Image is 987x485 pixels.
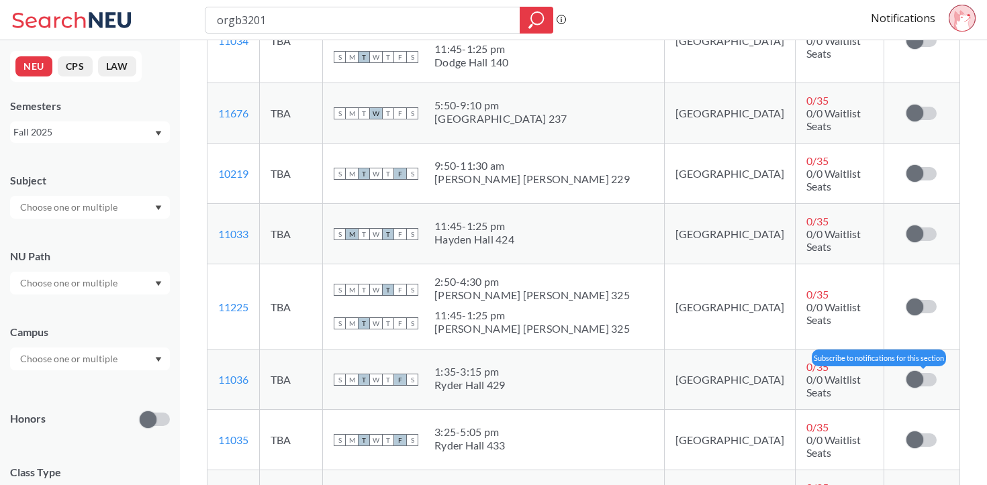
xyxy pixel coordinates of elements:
td: [GEOGRAPHIC_DATA] [664,349,795,410]
div: Dodge Hall 140 [434,56,509,69]
div: [PERSON_NAME] [PERSON_NAME] 229 [434,172,630,186]
div: 5:50 - 9:10 pm [434,99,567,112]
span: M [346,168,358,180]
div: 1:35 - 3:15 pm [434,365,506,378]
td: [GEOGRAPHIC_DATA] [664,410,795,470]
div: 11:45 - 1:25 pm [434,219,514,233]
span: 0/0 Waitlist Seats [806,34,861,60]
div: [PERSON_NAME] [PERSON_NAME] 325 [434,288,630,302]
span: 0/0 Waitlist Seats [806,433,861,459]
div: [GEOGRAPHIC_DATA] 237 [434,112,567,125]
button: CPS [58,56,93,76]
span: F [394,168,406,180]
span: 0 / 35 [806,288,829,301]
input: Choose one or multiple [13,199,126,215]
span: 0 / 35 [806,94,829,107]
div: Dropdown arrow [10,347,170,370]
span: T [382,107,394,119]
span: M [346,51,358,63]
a: 10219 [218,167,248,180]
span: 0 / 35 [806,154,829,167]
div: Hayden Hall 424 [434,233,514,246]
div: Fall 2025 [13,125,154,140]
span: W [370,168,382,180]
span: S [334,228,346,240]
span: W [370,51,382,63]
span: 0 / 35 [806,215,829,227]
span: W [370,284,382,296]
span: F [394,228,406,240]
svg: Dropdown arrow [155,131,162,136]
span: W [370,228,382,240]
span: 0/0 Waitlist Seats [806,107,861,132]
div: 3:25 - 5:05 pm [434,425,506,439]
span: M [346,284,358,296]
span: S [406,51,418,63]
span: M [346,107,358,119]
div: magnifying glass [520,7,553,34]
div: Ryder Hall 429 [434,378,506,392]
div: Dropdown arrow [10,196,170,219]
div: Ryder Hall 433 [434,439,506,452]
span: F [394,284,406,296]
svg: Dropdown arrow [155,357,162,362]
span: T [382,284,394,296]
td: [GEOGRAPHIC_DATA] [664,264,795,349]
span: S [334,317,346,329]
span: W [370,107,382,119]
div: 9:50 - 11:30 am [434,159,630,172]
button: LAW [98,56,136,76]
span: T [358,228,370,240]
span: S [334,107,346,119]
div: Fall 2025Dropdown arrow [10,121,170,143]
span: S [406,374,418,386]
span: T [358,284,370,296]
span: T [358,168,370,180]
input: Class, professor, course number, "phrase" [216,9,510,32]
a: 11036 [218,373,248,386]
span: S [406,228,418,240]
div: Subject [10,173,170,188]
span: T [382,228,394,240]
span: T [382,374,394,386]
span: T [358,374,370,386]
span: T [358,317,370,329]
span: 0 / 35 [806,360,829,373]
td: TBA [260,410,323,470]
a: Notifications [871,11,935,25]
span: 0/0 Waitlist Seats [806,301,861,326]
td: TBA [260,144,323,204]
span: F [394,374,406,386]
td: TBA [260,204,323,264]
span: M [346,228,358,240]
span: M [346,317,358,329]
span: S [334,168,346,180]
div: Dropdown arrow [10,272,170,294]
span: S [406,317,418,329]
div: [PERSON_NAME] [PERSON_NAME] 325 [434,322,630,335]
span: 0/0 Waitlist Seats [806,167,861,193]
td: [GEOGRAPHIC_DATA] [664,83,795,144]
a: 11676 [218,107,248,119]
svg: magnifying glass [528,11,545,30]
svg: Dropdown arrow [155,205,162,211]
span: S [334,51,346,63]
span: T [358,434,370,446]
span: T [358,51,370,63]
div: 2:50 - 4:30 pm [434,275,630,288]
p: Honors [10,411,46,427]
span: W [370,317,382,329]
input: Choose one or multiple [13,275,126,291]
span: F [394,51,406,63]
span: M [346,374,358,386]
div: 11:45 - 1:25 pm [434,42,509,56]
div: 11:45 - 1:25 pm [434,309,630,322]
a: 11035 [218,433,248,446]
td: TBA [260,349,323,410]
td: TBA [260,83,323,144]
span: M [346,434,358,446]
div: Campus [10,325,170,339]
span: T [382,317,394,329]
span: W [370,374,382,386]
div: NU Path [10,249,170,264]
